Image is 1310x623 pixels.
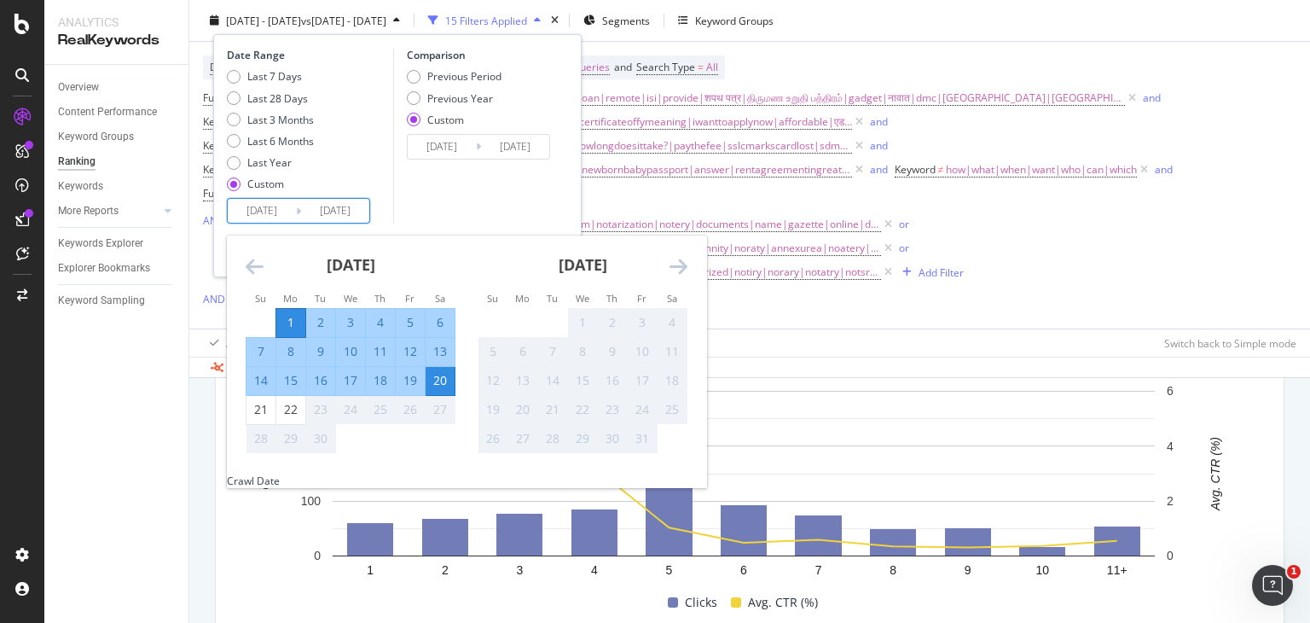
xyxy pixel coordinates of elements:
[628,343,657,360] div: 10
[427,90,493,105] div: Previous Year
[598,366,628,395] td: Not available. Thursday, October 16, 2025
[508,430,537,447] div: 27
[336,366,366,395] td: Selected. Wednesday, September 17, 2025
[508,395,538,424] td: Not available. Monday, October 20, 2025
[306,314,335,331] div: 2
[246,395,276,424] td: Choose Sunday, September 21, 2025 as your check-in date. It’s available.
[336,337,366,366] td: Selected. Wednesday, September 10, 2025
[628,308,658,337] td: Not available. Friday, October 3, 2025
[336,395,366,424] td: Not available. Wednesday, September 24, 2025
[306,372,335,389] div: 16
[227,236,706,474] div: Calendar
[336,372,365,389] div: 17
[628,337,658,366] td: Not available. Friday, October 10, 2025
[426,308,455,337] td: Selected. Saturday, September 6, 2025
[478,372,507,389] div: 12
[366,308,396,337] td: Selected. Thursday, September 4, 2025
[538,430,567,447] div: 28
[58,153,96,171] div: Ranking
[336,308,366,337] td: Selected. Wednesday, September 3, 2025
[1167,494,1174,508] text: 2
[614,60,632,74] span: and
[478,395,508,424] td: Not available. Sunday, October 19, 2025
[870,114,888,129] div: and
[336,401,365,418] div: 24
[442,563,449,577] text: 2
[247,90,308,105] div: Last 28 Days
[598,343,627,360] div: 9
[407,69,501,84] div: Previous Period
[658,395,687,424] td: Not available. Saturday, October 25, 2025
[1035,563,1049,577] text: 10
[487,292,498,305] small: Su
[1209,437,1222,511] text: Avg. CTR (%)
[58,178,103,195] div: Keywords
[899,240,909,256] button: or
[227,134,314,148] div: Last 6 Months
[938,162,944,177] span: ≠
[870,162,888,177] div: and
[203,291,225,307] button: AND
[598,424,628,453] td: Not available. Thursday, October 30, 2025
[706,55,718,79] span: All
[301,494,322,508] text: 100
[226,335,252,350] div: Apply
[577,7,657,34] button: Segments
[276,337,306,366] td: Selected. Monday, September 8, 2025
[247,134,314,148] div: Last 6 Months
[919,265,964,279] div: Add Filter
[227,112,314,126] div: Last 3 Months
[374,292,385,305] small: Th
[426,372,455,389] div: 20
[815,563,822,577] text: 7
[58,14,175,31] div: Analytics
[547,292,558,305] small: Tu
[306,337,336,366] td: Selected. Tuesday, September 9, 2025
[58,292,145,310] div: Keyword Sampling
[203,213,225,228] div: AND
[598,314,627,331] div: 2
[58,259,177,277] a: Explorer Bookmarks
[396,314,425,331] div: 5
[58,128,134,146] div: Keyword Groups
[203,7,407,34] button: [DATE] - [DATE]vs[DATE] - [DATE]
[435,292,445,305] small: Sa
[227,90,314,105] div: Last 28 Days
[538,372,567,389] div: 14
[598,372,627,389] div: 16
[396,401,425,418] div: 26
[568,337,598,366] td: Not available. Wednesday, October 8, 2025
[748,592,818,613] span: Avg. CTR (%)
[890,563,896,577] text: 8
[598,337,628,366] td: Not available. Thursday, October 9, 2025
[367,563,374,577] text: 1
[698,60,704,74] span: =
[568,372,597,389] div: 15
[870,137,888,154] button: and
[568,401,597,418] div: 22
[396,366,426,395] td: Selected. Friday, September 19, 2025
[306,395,336,424] td: Not available. Tuesday, September 23, 2025
[478,401,507,418] div: 19
[568,395,598,424] td: Not available. Wednesday, October 22, 2025
[58,292,177,310] a: Keyword Sampling
[314,550,321,563] text: 0
[508,343,537,360] div: 6
[407,112,501,126] div: Custom
[598,430,627,447] div: 30
[1252,565,1293,606] iframe: Intercom live chat
[301,199,369,223] input: End Date
[246,424,276,453] td: Not available. Sunday, September 28, 2025
[671,7,780,34] button: Keyword Groups
[426,343,455,360] div: 13
[658,372,687,389] div: 18
[306,343,335,360] div: 9
[58,259,150,277] div: Explorer Bookmarks
[445,13,527,27] div: 15 Filters Applied
[658,337,687,366] td: Not available. Saturday, October 11, 2025
[203,186,241,201] span: Full URL
[58,79,177,96] a: Overview
[508,366,538,395] td: Not available. Monday, October 13, 2025
[481,135,549,159] input: End Date
[276,308,306,337] td: Selected as start date. Monday, September 1, 2025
